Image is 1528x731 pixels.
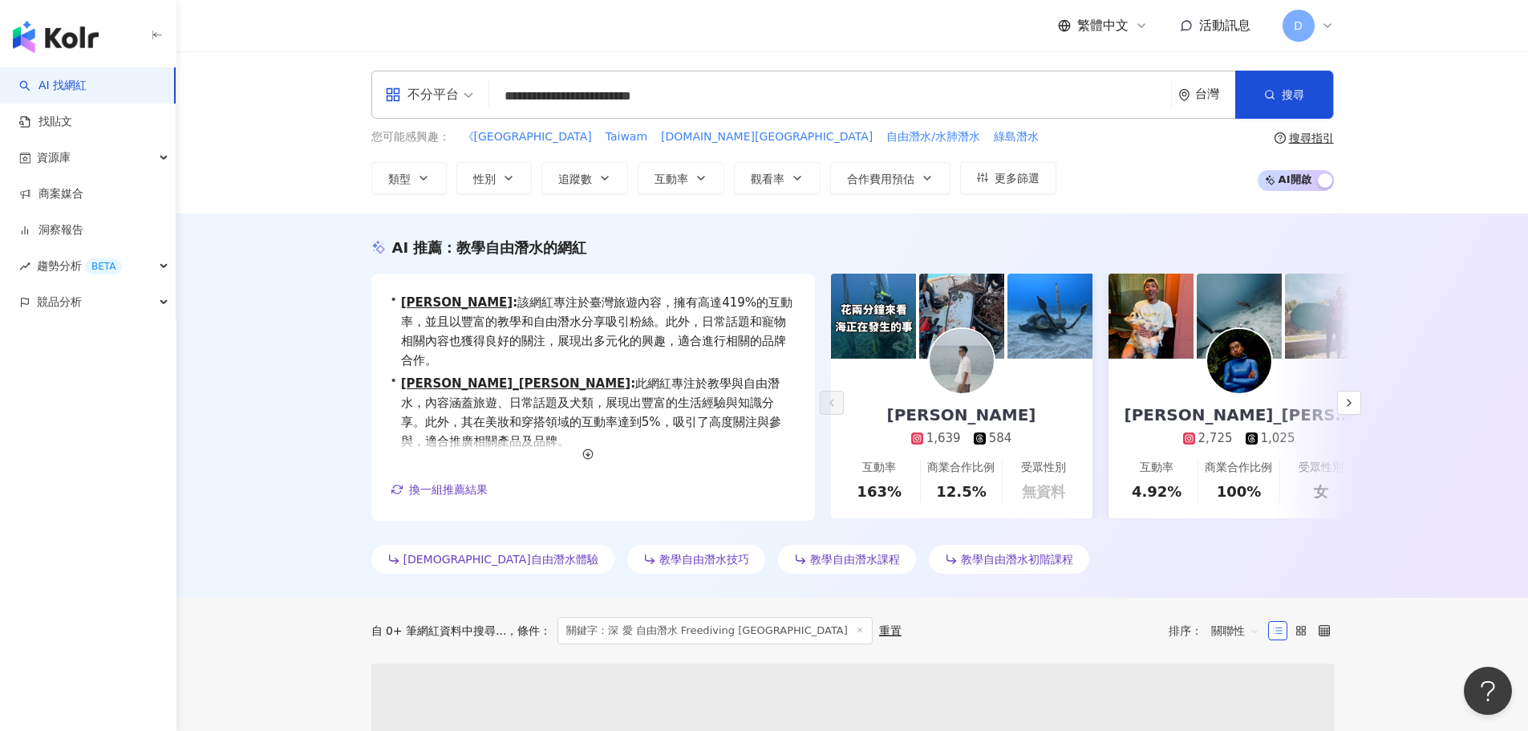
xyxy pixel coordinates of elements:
span: Taiwam [606,129,647,145]
span: D [1294,17,1303,35]
span: 教學自由潛水的網紅 [456,239,586,256]
button: 觀看率 [734,162,821,194]
span: [DOMAIN_NAME][GEOGRAPHIC_DATA] [661,129,873,145]
span: 繁體中文 [1077,17,1129,35]
span: question-circle [1275,132,1286,144]
div: 受眾性別 [1021,460,1066,476]
button: 合作費用預估 [830,162,950,194]
div: 受眾性別 [1299,460,1344,476]
span: 互動率 [655,173,688,185]
span: 合作費用預估 [847,173,914,185]
button: 互動率 [638,162,724,194]
span: rise [19,261,30,272]
span: 競品分析 [37,284,82,320]
img: post-image [919,274,1004,359]
div: 1,639 [926,430,961,447]
div: [PERSON_NAME]_[PERSON_NAME] [1109,404,1370,426]
div: 女 [1314,481,1328,502]
span: 教學自由潛水初階課程 [961,553,1073,566]
span: 綠島潛水 [994,129,1039,145]
div: 163% [857,481,902,502]
button: 追蹤數 [541,162,628,194]
div: AI 推薦 ： [392,238,587,258]
div: 12.5% [936,481,986,502]
span: 類型 [388,173,411,185]
div: 自 0+ 筆網紅資料中搜尋... [371,624,507,637]
button: 性別 [456,162,532,194]
a: 找貼文 [19,114,72,130]
img: post-image [1109,274,1194,359]
a: [PERSON_NAME] [401,295,513,310]
a: searchAI 找網紅 [19,78,87,94]
div: 不分平台 [385,82,459,108]
span: 您可能感興趣： [371,129,450,145]
img: post-image [1197,274,1282,359]
div: • [391,293,796,370]
button: 類型 [371,162,447,194]
span: [DEMOGRAPHIC_DATA]自由潛水體驗 [403,553,598,566]
button: Taiwam [605,128,648,146]
button: 綠島潛水 [993,128,1040,146]
button: 自由潛水/水肺潛水 [886,128,981,146]
div: 2,725 [1198,430,1233,447]
span: 條件 ： [506,624,551,637]
div: 互動率 [1140,460,1173,476]
a: 商案媒合 [19,186,83,202]
button: 換一組推薦結果 [391,477,488,502]
div: BETA [85,258,122,274]
span: appstore [385,87,401,103]
div: 重置 [879,624,902,637]
span: 關聯性 [1211,618,1259,644]
span: 《[GEOGRAPHIC_DATA] [463,129,592,145]
span: 關鍵字：深 愛 自由潛水 Freediving [GEOGRAPHIC_DATA] [557,617,872,644]
span: 該網紅專注於臺灣旅遊內容，擁有高達419%的互動率，並且以豐富的教學和自由潛水分享吸引粉絲。此外，日常話題和寵物相關內容也獲得良好的關注，展現出多元化的興趣，適合進行相關的品牌合作。 [401,293,796,370]
div: 1,025 [1261,430,1295,447]
div: 排序： [1169,618,1268,644]
span: environment [1178,89,1190,101]
span: 活動訊息 [1199,18,1250,33]
span: : [513,295,517,310]
span: 此網紅專注於教學與自由潛水，內容涵蓋旅遊、日常話題及犬類，展現出豐富的生活經驗與知識分享。此外，其在美妝和穿搭領域的互動率達到5%，吸引了高度關注與參與，適合推廣相關產品及品牌。 [401,374,796,451]
div: 商業合作比例 [927,460,995,476]
span: 追蹤數 [558,173,592,185]
div: 商業合作比例 [1205,460,1272,476]
img: KOL Avatar [1207,329,1271,393]
button: [DOMAIN_NAME][GEOGRAPHIC_DATA] [660,128,873,146]
div: [PERSON_NAME] [871,404,1052,426]
img: logo [13,21,99,53]
iframe: Help Scout Beacon - Open [1464,667,1512,715]
span: 換一組推薦結果 [409,483,488,496]
div: 100% [1217,481,1262,502]
a: [PERSON_NAME]1,639584互動率163%商業合作比例12.5%受眾性別無資料 [831,359,1092,518]
span: 教學自由潛水技巧 [659,553,749,566]
span: 觀看率 [751,173,784,185]
button: 搜尋 [1235,71,1333,119]
img: post-image [1285,274,1370,359]
img: post-image [831,274,916,359]
div: 互動率 [862,460,896,476]
span: 更多篩選 [995,172,1040,185]
a: [PERSON_NAME]_[PERSON_NAME] [401,376,630,391]
span: 搜尋 [1282,88,1304,101]
div: 584 [989,430,1012,447]
div: 無資料 [1022,481,1065,502]
button: 《[GEOGRAPHIC_DATA] [462,128,593,146]
div: 台灣 [1195,87,1235,101]
span: 自由潛水/水肺潛水 [886,129,980,145]
span: 性別 [473,173,496,185]
span: : [630,376,635,391]
span: 教學自由潛水課程 [810,553,900,566]
img: KOL Avatar [930,329,994,393]
a: [PERSON_NAME]_[PERSON_NAME]2,7251,025互動率4.92%商業合作比例100%受眾性別女 [1109,359,1370,518]
button: 更多篩選 [960,162,1056,194]
span: 資源庫 [37,140,71,176]
img: post-image [1007,274,1092,359]
div: • [391,374,796,451]
span: 趨勢分析 [37,248,122,284]
div: 搜尋指引 [1289,132,1334,144]
a: 洞察報告 [19,222,83,238]
div: 4.92% [1132,481,1181,502]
